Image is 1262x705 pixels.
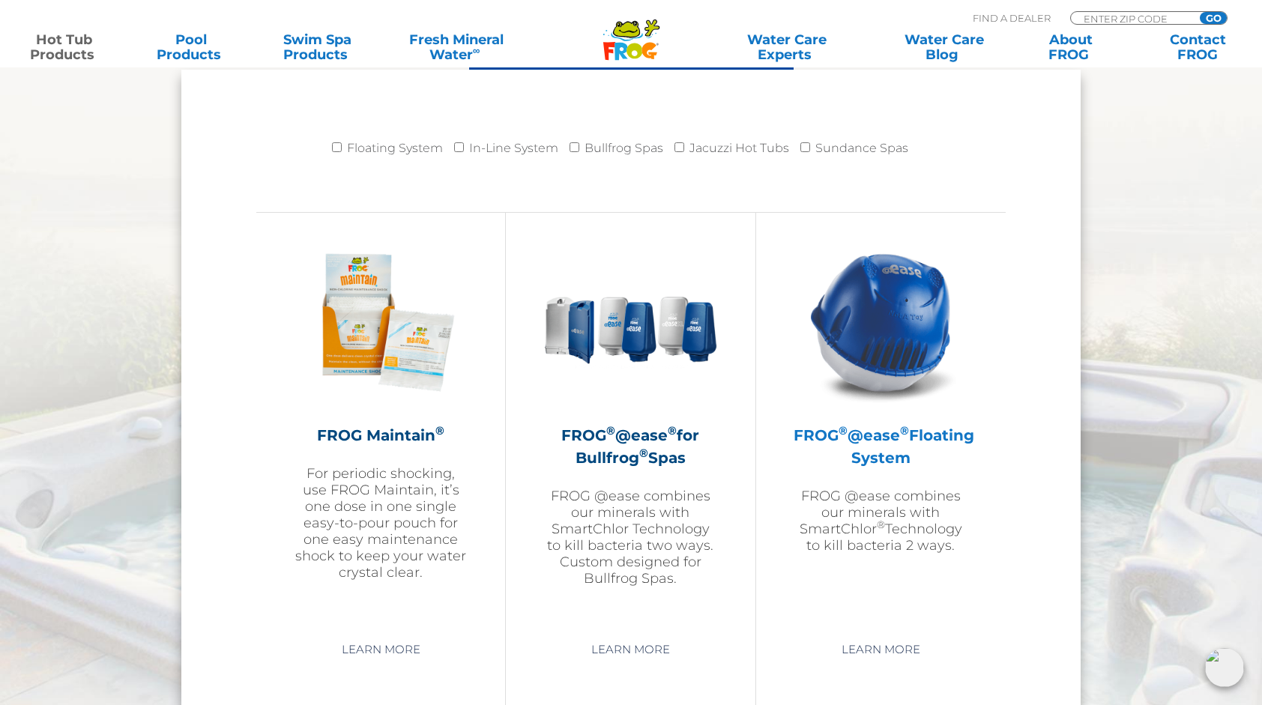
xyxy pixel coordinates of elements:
a: ContactFROG [1148,32,1247,62]
label: In-Line System [469,133,558,163]
label: Jacuzzi Hot Tubs [689,133,789,163]
p: For periodic shocking, use FROG Maintain, it’s one dose in one single easy-to-pour pouch for one ... [294,465,468,581]
sup: ® [606,423,615,438]
a: Swim SpaProducts [268,32,367,62]
a: Learn More [574,636,687,663]
sup: ® [839,423,848,438]
sup: ® [639,446,648,460]
label: Bullfrog Spas [585,133,663,163]
a: FROG®@ease®Floating SystemFROG @ease combines our minerals with SmartChlor®Technology to kill bac... [794,235,968,625]
sup: ∞ [473,44,480,56]
sup: ® [668,423,677,438]
a: AboutFROG [1021,32,1120,62]
label: Floating System [347,133,443,163]
img: openIcon [1205,648,1244,687]
a: FROG Maintain®For periodic shocking, use FROG Maintain, it’s one dose in one single easy-to-pour ... [294,235,468,625]
label: Sundance Spas [815,133,908,163]
sup: ® [900,423,909,438]
a: FROG®@ease®for Bullfrog®SpasFROG @ease combines our minerals with SmartChlor Technology to kill b... [543,235,717,625]
img: bullfrog-product-hero-300x300.png [543,235,717,409]
input: Zip Code Form [1082,12,1183,25]
p: FROG @ease combines our minerals with SmartChlor Technology to kill bacteria 2 ways. [794,488,968,554]
h2: FROG @ease Floating System [794,424,968,469]
a: Water CareBlog [895,32,994,62]
a: Hot TubProducts [15,32,114,62]
sup: ® [435,423,444,438]
img: Frog_Maintain_Hero-2-v2-300x300.png [294,235,468,409]
h2: FROG @ease for Bullfrog Spas [543,424,717,469]
input: GO [1200,12,1227,24]
p: Find A Dealer [973,11,1051,25]
img: hot-tub-product-atease-system-300x300.png [794,235,967,409]
a: Fresh MineralWater∞ [395,32,518,62]
a: Water CareExperts [707,32,867,62]
p: FROG @ease combines our minerals with SmartChlor Technology to kill bacteria two ways. Custom des... [543,488,717,587]
a: Learn More [824,636,938,663]
sup: ® [877,518,885,530]
a: PoolProducts [142,32,241,62]
h2: FROG Maintain [294,424,468,447]
a: Learn More [324,636,438,663]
